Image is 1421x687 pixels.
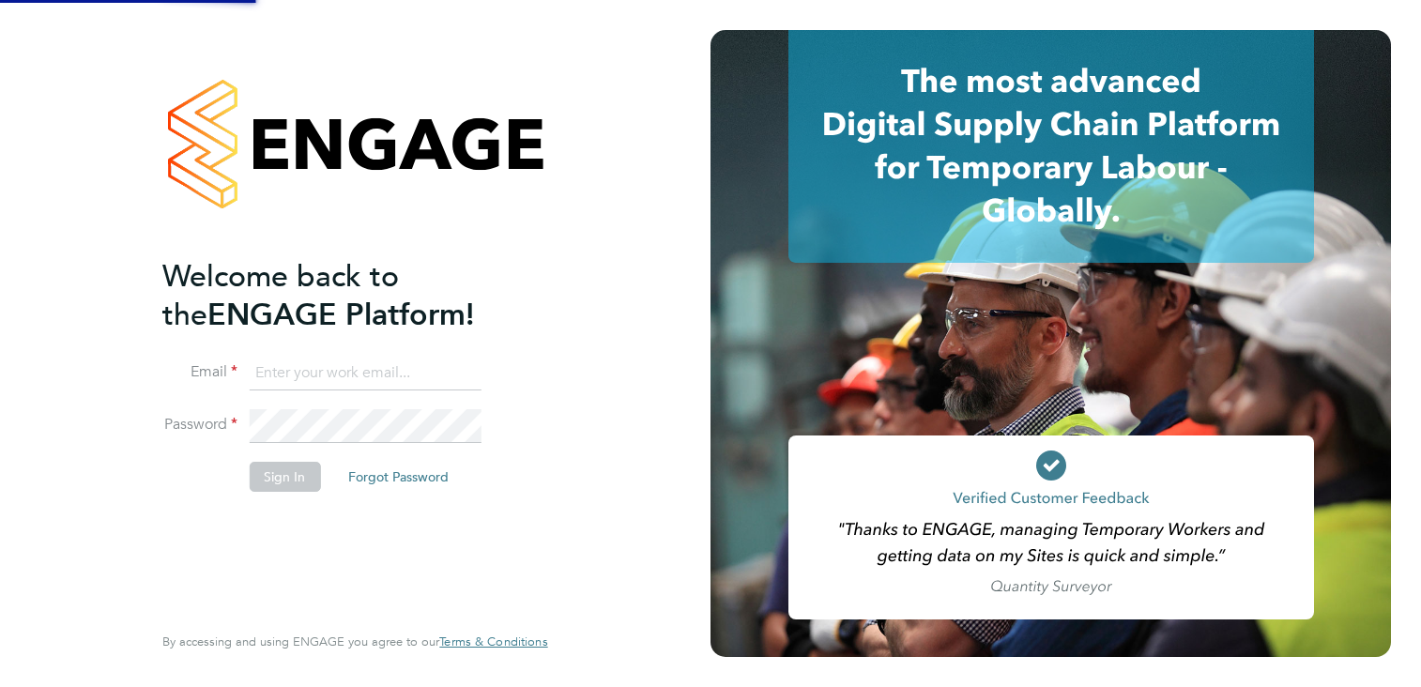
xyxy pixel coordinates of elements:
span: Welcome back to the [162,258,399,333]
label: Email [162,362,237,382]
input: Enter your work email... [249,357,481,390]
span: Terms & Conditions [439,634,547,649]
label: Password [162,415,237,435]
span: By accessing and using ENGAGE you agree to our [162,634,547,649]
button: Forgot Password [333,462,464,492]
h2: ENGAGE Platform! [162,257,528,334]
button: Sign In [249,462,320,492]
a: Terms & Conditions [439,634,547,649]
